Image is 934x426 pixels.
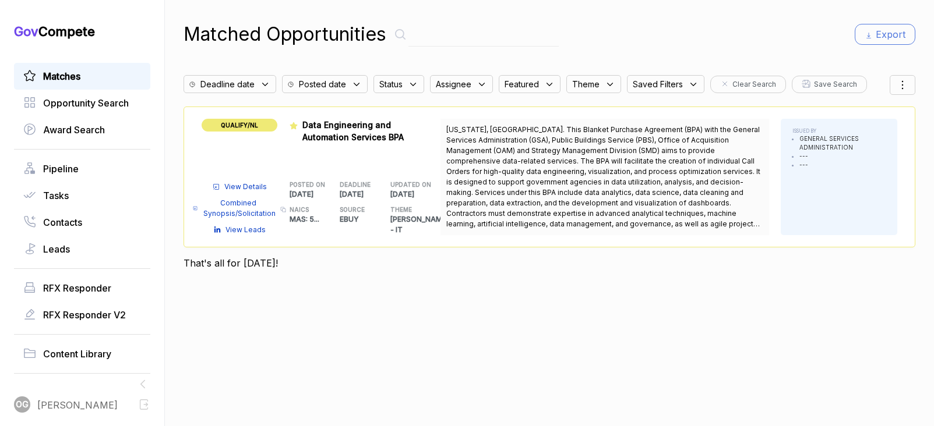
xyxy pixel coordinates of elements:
span: Featured [505,78,539,90]
span: [PERSON_NAME] [37,398,118,412]
span: Combined Synopsis/Solicitation [202,198,277,219]
span: Saved Filters [633,78,683,90]
button: Clear Search [710,76,786,93]
span: Posted date [299,78,346,90]
a: Award Search [23,123,141,137]
h5: UPDATED ON [390,180,422,189]
h5: THEME [390,205,422,214]
span: RFX Responder [43,281,111,295]
h1: Matched Opportunities [184,20,386,48]
span: Data Engineering and Automation Services BPA [302,120,404,142]
a: Leads [23,242,141,256]
span: Content Library [43,347,111,361]
span: Clear Search [732,79,776,90]
span: Save Search [814,79,857,90]
h5: NAICS [290,205,322,214]
span: [US_STATE], [GEOGRAPHIC_DATA]. This Blanket Purchase Agreement (BPA) with the General Services Ad... [446,125,760,239]
span: Pipeline [43,162,79,176]
span: Assignee [436,78,471,90]
span: Award Search [43,123,105,137]
h5: DEADLINE [340,180,372,189]
li: GENERAL SERVICES ADMINISTRATION [799,134,886,152]
button: Export [855,24,915,45]
li: --- [799,152,886,161]
p: EBUY [340,214,390,225]
span: Status [379,78,403,90]
span: View Details [224,182,267,192]
a: Tasks [23,189,141,203]
span: Gov [14,24,38,39]
p: [DATE] [390,189,441,200]
li: --- [799,161,886,169]
span: QUALIFY/NL [202,119,277,132]
h1: Compete [14,23,150,40]
h5: ISSUED BY [792,127,886,134]
p: That's all for [DATE]! [184,256,915,270]
a: Matches [23,69,141,83]
span: Deadline date [200,78,255,90]
span: View Leads [225,225,266,235]
button: Save Search [792,76,867,93]
span: Leads [43,242,70,256]
p: [DATE] [340,189,390,200]
span: OG [16,399,29,411]
span: MAS: 5 ... [290,215,319,223]
p: [PERSON_NAME] - IT [390,214,441,235]
a: Opportunity Search [23,96,141,110]
a: RFX Responder V2 [23,308,141,322]
span: Theme [572,78,600,90]
span: RFX Responder V2 [43,308,126,322]
a: Pipeline [23,162,141,176]
span: Contacts [43,215,82,229]
span: Tasks [43,189,69,203]
span: Opportunity Search [43,96,129,110]
a: Content Library [23,347,141,361]
span: Matches [43,69,80,83]
h5: POSTED ON [290,180,322,189]
a: RFX Responder [23,281,141,295]
h5: SOURCE [340,205,372,214]
a: Contacts [23,215,141,229]
p: [DATE] [290,189,340,200]
a: Combined Synopsis/Solicitation [193,198,277,219]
